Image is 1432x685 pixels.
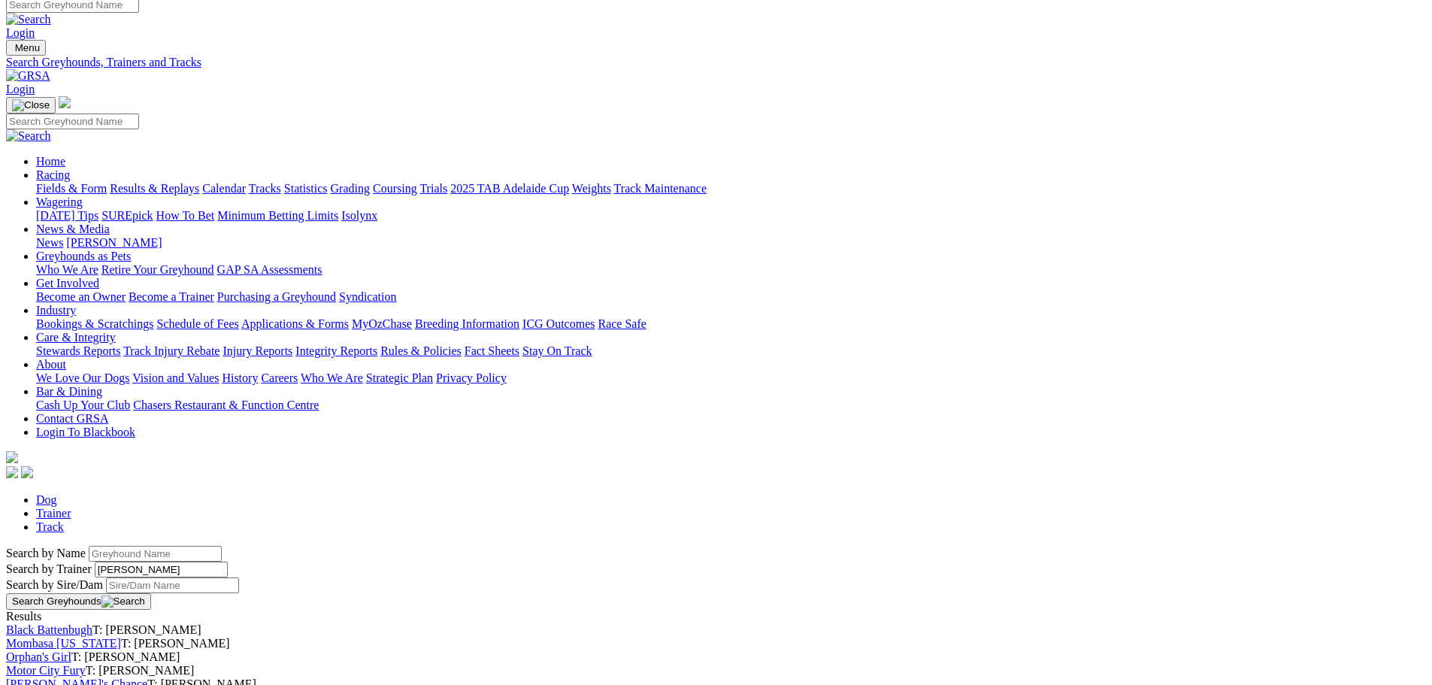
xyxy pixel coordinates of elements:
[36,412,108,425] a: Contact GRSA
[132,371,219,384] a: Vision and Values
[6,40,46,56] button: Toggle navigation
[101,263,214,276] a: Retire Your Greyhound
[36,263,1426,277] div: Greyhounds as Pets
[101,596,145,608] img: Search
[36,236,1426,250] div: News & Media
[217,290,336,303] a: Purchasing a Greyhound
[6,623,1426,637] div: T: [PERSON_NAME]
[6,650,1426,664] div: T: [PERSON_NAME]
[6,69,50,83] img: GRSA
[6,129,51,143] img: Search
[522,344,592,357] a: Stay On Track
[36,399,130,411] a: Cash Up Your Club
[15,42,40,53] span: Menu
[331,182,370,195] a: Grading
[217,209,338,222] a: Minimum Betting Limits
[66,236,162,249] a: [PERSON_NAME]
[36,371,1426,385] div: About
[6,610,1426,623] div: Results
[12,99,50,111] img: Close
[36,155,65,168] a: Home
[6,83,35,95] a: Login
[352,317,412,330] a: MyOzChase
[339,290,396,303] a: Syndication
[6,547,86,559] label: Search by Name
[295,344,377,357] a: Integrity Reports
[6,451,18,463] img: logo-grsa-white.png
[106,577,239,593] input: Search by Sire/Dam name
[156,317,238,330] a: Schedule of Fees
[341,209,377,222] a: Isolynx
[36,385,102,398] a: Bar & Dining
[6,637,1426,650] div: T: [PERSON_NAME]
[419,182,447,195] a: Trials
[36,344,1426,358] div: Care & Integrity
[6,26,35,39] a: Login
[36,209,1426,223] div: Wagering
[598,317,646,330] a: Race Safe
[36,182,107,195] a: Fields & Form
[36,507,71,520] a: Trainer
[301,371,363,384] a: Who We Are
[156,209,215,222] a: How To Bet
[6,56,1426,69] a: Search Greyhounds, Trainers and Tracks
[415,317,519,330] a: Breeding Information
[465,344,519,357] a: Fact Sheets
[6,637,121,650] a: Mombasa [US_STATE]
[36,182,1426,195] div: Racing
[36,236,63,249] a: News
[59,96,71,108] img: logo-grsa-white.png
[614,182,707,195] a: Track Maintenance
[6,650,71,663] a: Orphan's Girl
[123,344,219,357] a: Track Injury Rebate
[6,664,1426,677] div: T: [PERSON_NAME]
[36,263,98,276] a: Who We Are
[36,399,1426,412] div: Bar & Dining
[380,344,462,357] a: Rules & Policies
[36,223,110,235] a: News & Media
[133,399,319,411] a: Chasers Restaurant & Function Centre
[450,182,569,195] a: 2025 TAB Adelaide Cup
[36,358,66,371] a: About
[36,304,76,317] a: Industry
[223,344,292,357] a: Injury Reports
[36,317,153,330] a: Bookings & Scratchings
[261,371,298,384] a: Careers
[436,371,507,384] a: Privacy Policy
[6,664,86,677] a: Motor City Fury
[36,168,70,181] a: Racing
[89,546,222,562] input: Search by Greyhound name
[36,331,116,344] a: Care & Integrity
[36,195,83,208] a: Wagering
[6,97,56,114] button: Toggle navigation
[222,371,258,384] a: History
[284,182,328,195] a: Statistics
[6,562,92,575] label: Search by Trainer
[36,520,64,533] a: Track
[572,182,611,195] a: Weights
[6,466,18,478] img: facebook.svg
[6,593,151,610] button: Search Greyhounds
[36,277,99,289] a: Get Involved
[6,623,92,636] a: Black Battenbugh
[6,13,51,26] img: Search
[366,371,433,384] a: Strategic Plan
[217,263,322,276] a: GAP SA Assessments
[21,466,33,478] img: twitter.svg
[6,578,103,591] label: Search by Sire/Dam
[95,562,228,577] input: Search by Trainer name
[373,182,417,195] a: Coursing
[6,114,139,129] input: Search
[36,290,126,303] a: Become an Owner
[36,371,129,384] a: We Love Our Dogs
[129,290,214,303] a: Become a Trainer
[36,290,1426,304] div: Get Involved
[36,209,98,222] a: [DATE] Tips
[101,209,153,222] a: SUREpick
[522,317,595,330] a: ICG Outcomes
[110,182,199,195] a: Results & Replays
[36,317,1426,331] div: Industry
[36,493,57,506] a: Dog
[36,344,120,357] a: Stewards Reports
